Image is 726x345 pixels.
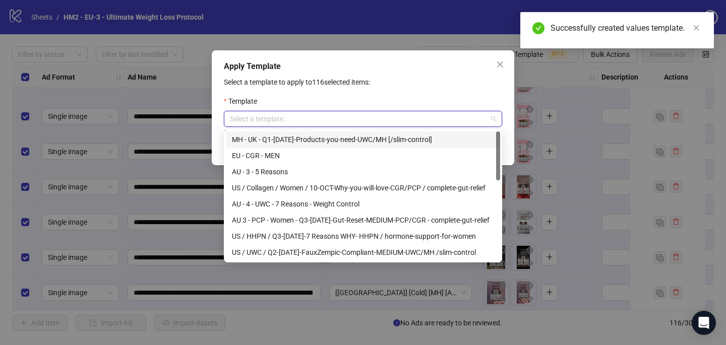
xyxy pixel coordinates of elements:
[693,24,700,31] span: close
[232,247,494,258] div: US / UWC / Q2-[DATE]-FauxZempic-Compliant-MEDIUM-UWC/MH /slim-control
[492,56,508,73] button: Close
[691,22,702,33] a: Close
[692,311,716,335] div: Open Intercom Messenger
[232,134,494,145] div: MH - UK - Q1-[DATE]-Products-you-need-UWC/MH [/slim-control]
[232,231,494,242] div: US / HHPN / Q3-[DATE]-7 Reasons WHY- HHPN / hormone-support-for-women
[226,164,500,180] div: AU - 3 - 5 Reasons
[226,131,500,148] div: MH - UK - Q1-01-JAN-2025-Products-you-need-UWC/MH [/slim-control]
[532,22,544,34] span: check-circle
[226,244,500,260] div: US / UWC / Q2-05-May-2025-FauxZempic-Compliant-MEDIUM-UWC/MH /slim-control
[226,196,500,212] div: AU - 4 - UWC - 7 Reasons - Weight Control
[226,228,500,244] div: US / HHPN / Q3-08-AUG-2025-7 Reasons WHY- HHPN / hormone-support-for-women
[224,60,502,73] div: Apply Template
[226,148,500,164] div: EU - CGR - MEN
[232,215,494,226] div: AU 3 - PCP - Women - Q3-[DATE]-Gut-Reset-MEDIUM-PCP/CGR - complete-gut-relief
[551,22,702,34] div: Successfully created values template.
[232,166,494,177] div: AU - 3 - 5 Reasons
[232,150,494,161] div: EU - CGR - MEN
[496,60,504,68] span: close
[224,127,502,138] div: Select a template to apply
[226,212,500,228] div: AU 3 - PCP - Women - Q3-08-AUG-2025-Gut-Reset-MEDIUM-PCP/CGR - complete-gut-relief
[226,180,500,196] div: US / Collagen / Women / 10-OCT-Why-you-will-love-CGR/PCP / complete-gut-relief
[224,77,502,88] p: Select a template to apply to 116 selected items:
[232,182,494,193] div: US / Collagen / Women / 10-OCT-Why-you-will-love-CGR/PCP / complete-gut-relief
[224,96,264,107] label: Template
[232,198,494,210] div: AU - 4 - UWC - 7 Reasons - Weight Control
